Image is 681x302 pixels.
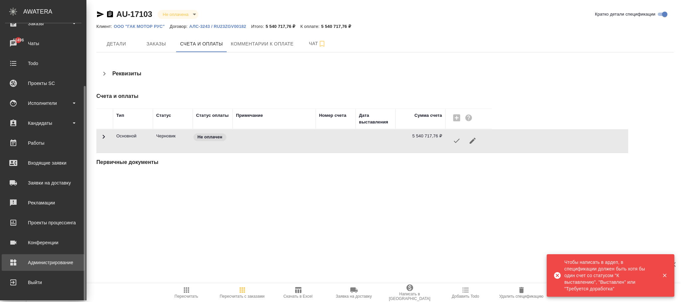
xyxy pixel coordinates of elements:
span: Кратко детали спецификации [595,11,655,18]
span: Детали [100,40,132,48]
div: Проекты SC [5,78,81,88]
a: Входящие заявки [2,155,85,171]
span: Скачать в Excel [284,294,312,299]
a: Администрирование [2,254,85,271]
a: Работы [2,135,85,151]
div: Чтобы написать в ардеп, в спецификации должен быть хотя бы один счет со статусом "К выставлению",... [564,259,652,292]
p: АЛС-3243 / RU23ZGV00182 [189,24,251,29]
div: Чаты [5,38,81,48]
span: Написать в [GEOGRAPHIC_DATA] [386,292,434,301]
p: 5 540 717,76 ₽ [266,24,300,29]
p: Можно менять сумму счета, создавать счет на предоплату, вносить изменения и пересчитывать специю [156,133,189,139]
div: Статус оплаты [196,112,229,119]
span: Заказы [140,40,172,48]
button: Закрыть [658,272,671,278]
a: Заявки на доставку [2,175,85,191]
div: Исполнители [5,98,81,108]
span: Пересчитать [174,294,198,299]
div: AWATERA [23,5,86,18]
div: Проекты процессинга [5,218,81,228]
p: Итого: [251,24,266,29]
button: Скопировать ссылку для ЯМессенджера [96,10,104,18]
a: Todo [2,55,85,72]
span: Счета и оплаты [180,40,223,48]
div: Входящие заявки [5,158,81,168]
button: Добавить Todo [438,283,494,302]
td: Основной [113,129,153,153]
a: Выйти [2,274,85,291]
div: Работы [5,138,81,148]
button: Скопировать ссылку [106,10,114,18]
div: Заявки на доставку [5,178,81,188]
button: Скачать в Excel [270,283,326,302]
button: Удалить спецификацию [494,283,549,302]
span: Удалить спецификацию [499,294,543,299]
span: Пересчитать с заказами [220,294,265,299]
a: ООО "ГАК МОТОР РУС" [114,23,170,29]
div: Рекламации [5,198,81,208]
div: Администрирование [5,258,81,267]
div: Todo [5,58,81,68]
span: Добавить Todo [452,294,479,299]
a: Рекламации [2,194,85,211]
button: Заявка на доставку [326,283,382,302]
div: Сумма счета [414,112,442,119]
p: Клиент: [96,24,114,29]
h4: Реквизиты [112,70,141,78]
a: Конференции [2,234,85,251]
span: Заявка на доставку [336,294,372,299]
div: Номер счета [319,112,346,119]
p: Не оплачен [197,134,222,140]
button: Не оплачена [161,12,190,17]
div: Дата выставления [359,112,392,125]
p: ООО "ГАК МОТОР РУС" [114,24,170,29]
button: Пересчитать с заказами [214,283,270,302]
button: К выставлению [449,133,465,149]
h4: Счета и оплаты [96,92,481,100]
span: Чат [301,39,333,48]
div: Заказы [5,19,81,29]
div: Выйти [5,277,81,287]
div: Конференции [5,238,81,248]
span: 41496 [9,37,28,43]
h4: Первичные документы [96,158,481,166]
div: Статус [156,112,171,119]
button: Пересчитать [159,283,214,302]
div: Примечание [236,112,263,119]
div: Тип [116,112,124,119]
div: Кандидаты [5,118,81,128]
p: К оплате: [300,24,321,29]
a: АЛС-3243 / RU23ZGV00182 [189,23,251,29]
p: 5 540 717,76 ₽ [321,24,356,29]
a: Проекты процессинга [2,214,85,231]
a: Проекты SC [2,75,85,92]
span: Комментарии к оплате [231,40,294,48]
svg: Подписаться [318,40,326,48]
span: Toggle Row Expanded [100,137,108,142]
div: Не оплачена [158,10,198,19]
button: Написать в [GEOGRAPHIC_DATA] [382,283,438,302]
p: Договор: [170,24,189,29]
button: Редактировать [465,133,481,149]
td: 5 540 717,76 ₽ [396,129,445,153]
a: AU-17103 [116,10,152,19]
a: 41496Чаты [2,35,85,52]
